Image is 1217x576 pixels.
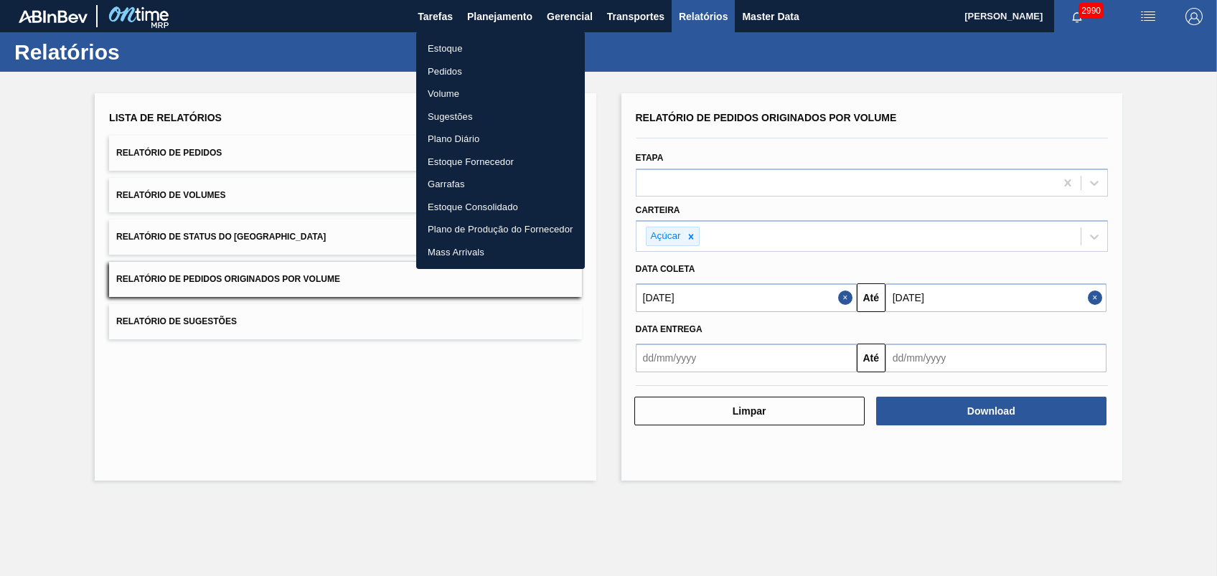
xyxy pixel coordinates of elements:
[416,60,585,83] a: Pedidos
[416,196,585,219] a: Estoque Consolidado
[416,105,585,128] a: Sugestões
[416,151,585,174] a: Estoque Fornecedor
[416,82,585,105] a: Volume
[416,128,585,151] a: Plano Diário
[416,37,585,60] a: Estoque
[416,218,585,241] a: Plano de Produção do Fornecedor
[416,241,585,264] a: Mass Arrivals
[416,173,585,196] a: Garrafas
